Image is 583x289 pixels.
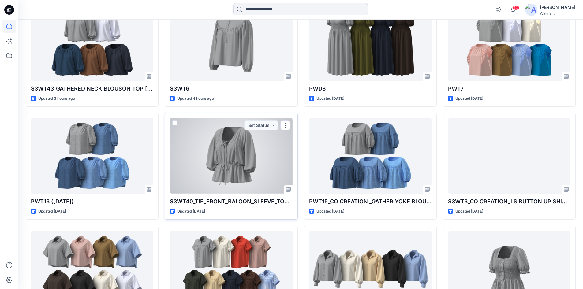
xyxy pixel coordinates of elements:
[38,208,66,215] p: Updated [DATE]
[448,5,570,81] a: PWT7
[170,197,292,206] p: S3WT40_TIE_FRONT_BALOON_SLEEVE_TOP ([DATE] )
[170,84,292,93] p: S3WT6
[309,84,432,93] p: PWD8
[316,208,344,215] p: Updated [DATE]
[31,118,153,194] a: PWT13 (15-09-25)
[448,197,570,206] p: S3WT3_CO CREATION_LS BUTTON UP SHIRT W-GATHERED SLEEVE
[309,118,432,194] a: PWT15_CO CREATION _GATHER YOKE BLOUSE
[170,5,292,81] a: S3WT6
[540,11,575,16] div: Walmart
[177,208,205,215] p: Updated [DATE]
[540,4,575,11] div: [PERSON_NAME]
[309,197,432,206] p: PWT15_CO CREATION _GATHER YOKE BLOUSE
[455,95,483,102] p: Updated [DATE]
[31,197,153,206] p: PWT13 ([DATE])
[170,118,292,194] a: S3WT40_TIE_FRONT_BALOON_SLEEVE_TOP (15-09-2025 )
[177,95,214,102] p: Updated 4 hours ago
[448,84,570,93] p: PWT7
[38,95,75,102] p: Updated 3 hours ago
[31,84,153,93] p: S3WT43_GATHERED NECK BLOUSON TOP [[DATE]]
[513,5,519,10] span: 12
[525,4,537,16] img: avatar
[31,5,153,81] a: S3WT43_GATHERED NECK BLOUSON TOP [15-09-25]
[316,95,344,102] p: Updated [DATE]
[455,208,483,215] p: Updated [DATE]
[309,5,432,81] a: PWD8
